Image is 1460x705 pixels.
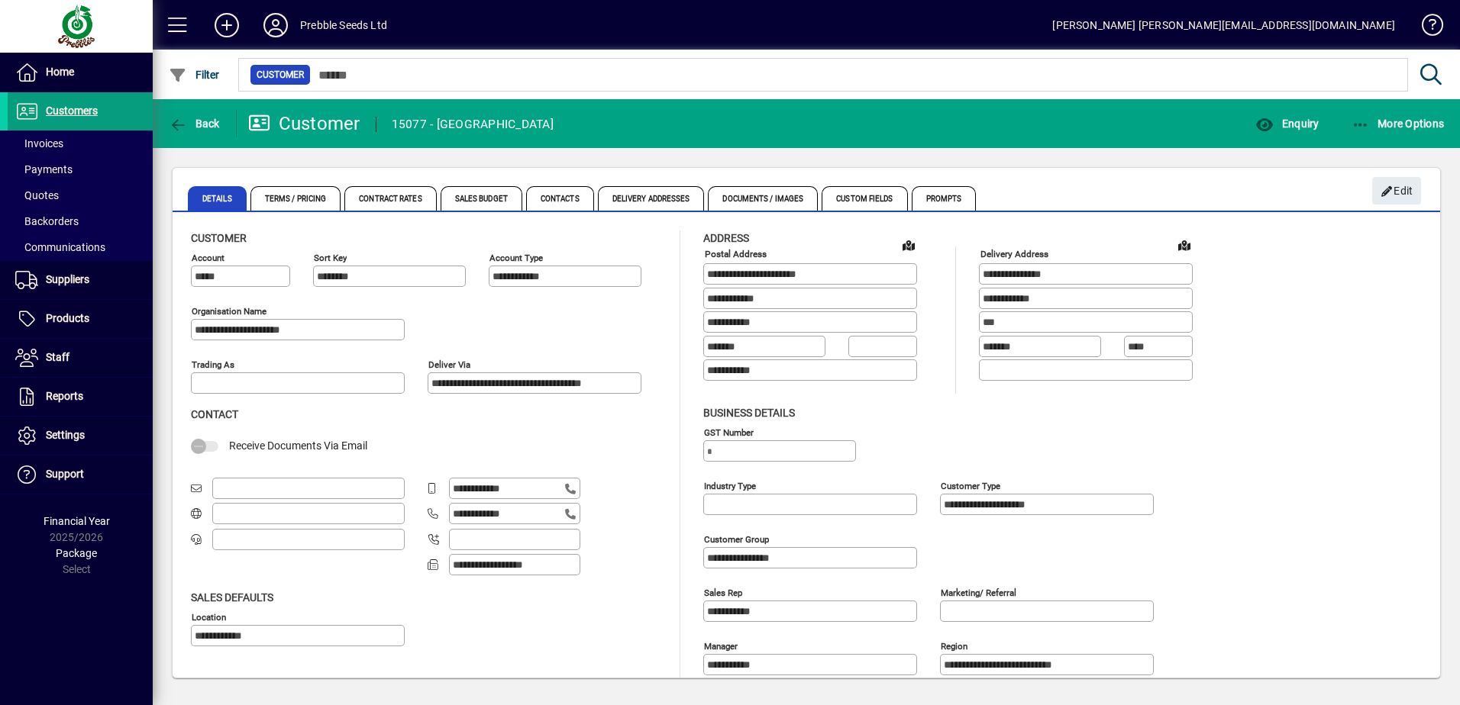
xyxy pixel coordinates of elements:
[44,515,110,527] span: Financial Year
[708,186,818,211] span: Documents / Images
[8,182,153,208] a: Quotes
[46,273,89,285] span: Suppliers
[1352,117,1445,130] span: More Options
[598,186,705,211] span: Delivery Addresses
[248,111,360,136] div: Customer
[46,390,83,402] span: Reports
[704,427,754,437] mat-label: GST Number
[8,300,153,338] a: Products
[8,208,153,234] a: Backorders
[1410,3,1441,53] a: Knowledge Base
[46,66,74,78] span: Home
[704,587,742,597] mat-label: Sales rep
[8,156,153,182] a: Payments
[1252,110,1323,137] button: Enquiry
[912,186,977,211] span: Prompts
[1372,177,1421,204] button: Edit
[251,11,300,39] button: Profile
[192,359,234,370] mat-label: Trading as
[1172,233,1197,257] a: View on map
[8,261,153,299] a: Suppliers
[1381,179,1413,204] span: Edit
[169,117,220,130] span: Back
[428,359,470,370] mat-label: Deliver via
[703,407,795,419] span: Business details
[8,456,153,494] a: Support
[202,11,251,39] button: Add
[704,480,756,491] mat-label: Industry type
[526,186,594,211] span: Contacts
[46,468,84,480] span: Support
[257,67,304,82] span: Customer
[46,429,85,441] span: Settings
[165,61,224,89] button: Filter
[704,533,769,544] mat-label: Customer group
[15,189,59,201] span: Quotes
[46,351,69,363] span: Staff
[15,215,79,227] span: Backorders
[8,378,153,416] a: Reports
[165,110,224,137] button: Back
[191,408,238,420] span: Contact
[441,186,522,211] span: Sales Budget
[192,611,226,622] mat-label: Location
[344,186,436,211] span: Contract Rates
[703,232,749,244] span: Address
[1255,117,1319,130] span: Enquiry
[704,640,738,651] mat-label: Manager
[8,53,153,92] a: Home
[392,112,554,137] div: 15077 - [GEOGRAPHIC_DATA]
[56,547,97,559] span: Package
[250,186,341,211] span: Terms / Pricing
[941,480,1000,491] mat-label: Customer type
[8,417,153,455] a: Settings
[1052,13,1395,37] div: [PERSON_NAME] [PERSON_NAME][EMAIL_ADDRESS][DOMAIN_NAME]
[300,13,387,37] div: Prebble Seeds Ltd
[941,587,1016,597] mat-label: Marketing/ Referral
[46,105,98,117] span: Customers
[192,306,266,317] mat-label: Organisation name
[15,163,73,175] span: Payments
[15,241,105,253] span: Communications
[46,312,89,324] span: Products
[8,339,153,377] a: Staff
[314,253,347,263] mat-label: Sort key
[15,137,63,150] span: Invoices
[941,640,967,651] mat-label: Region
[1348,110,1449,137] button: More Options
[169,69,220,81] span: Filter
[153,110,237,137] app-page-header-button: Back
[8,234,153,260] a: Communications
[188,186,247,211] span: Details
[191,591,273,604] span: Sales defaults
[191,232,247,244] span: Customer
[896,233,921,257] a: View on map
[489,253,543,263] mat-label: Account Type
[229,439,367,452] span: Receive Documents Via Email
[8,130,153,156] a: Invoices
[192,253,224,263] mat-label: Account
[822,186,907,211] span: Custom Fields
